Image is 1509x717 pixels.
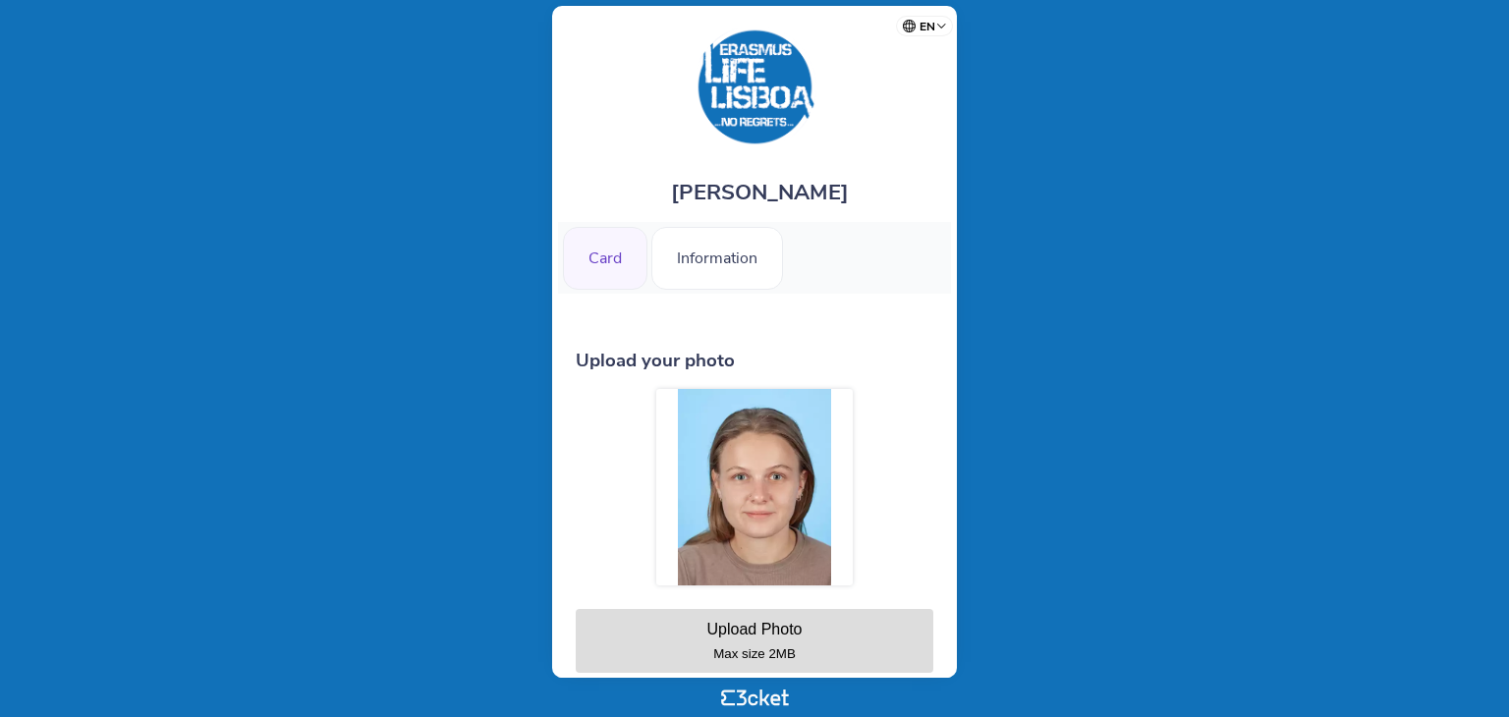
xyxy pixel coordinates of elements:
a: Card [563,246,647,267]
div: Information [651,227,783,290]
small: Max size 2MB [713,646,796,661]
div: Upload Photo [707,621,803,637]
span: [PERSON_NAME] [671,178,849,207]
a: Information [651,246,783,267]
button: Upload Photo Max size 2MB [576,609,933,673]
div: Card [563,227,647,290]
img: Erasmus Life Lisboa Card 2025 [694,26,816,148]
h3: Upload your photo [576,348,933,373]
